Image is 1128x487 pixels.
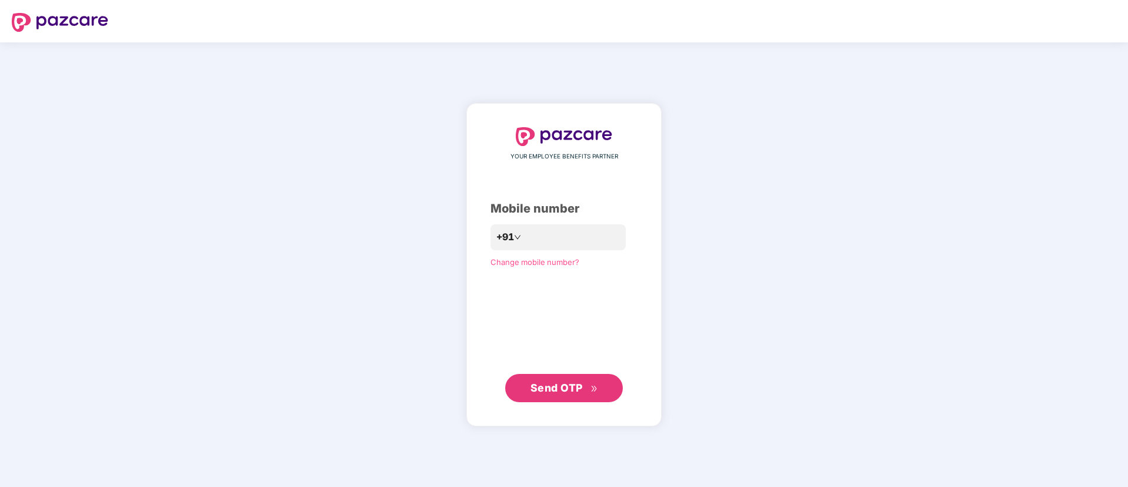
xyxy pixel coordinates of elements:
[514,234,521,241] span: down
[516,127,612,146] img: logo
[490,257,579,267] a: Change mobile number?
[496,230,514,244] span: +91
[505,374,623,402] button: Send OTPdouble-right
[530,382,583,394] span: Send OTP
[510,152,618,161] span: YOUR EMPLOYEE BENEFITS PARTNER
[12,13,108,32] img: logo
[590,385,598,393] span: double-right
[490,200,638,218] div: Mobile number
